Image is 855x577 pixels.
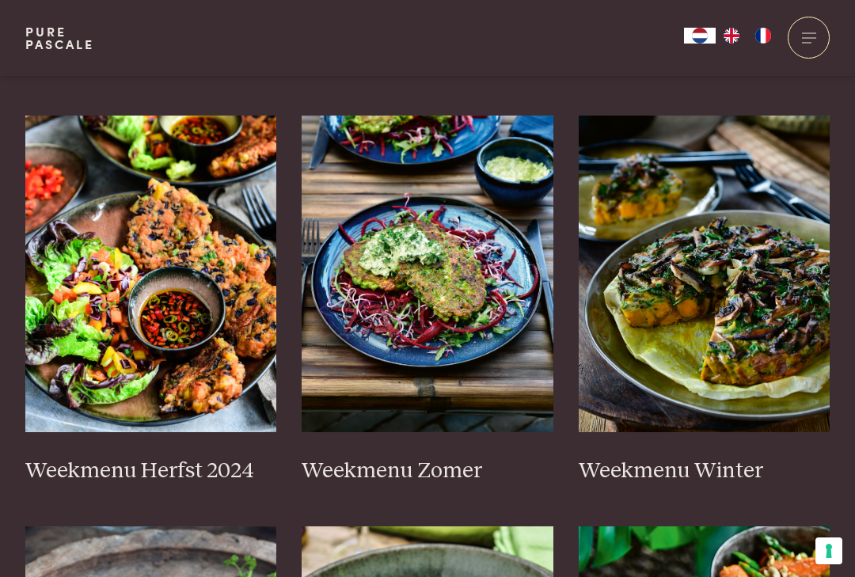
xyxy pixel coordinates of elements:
[716,28,747,44] a: EN
[25,116,277,432] img: Weekmenu Herfst 2024
[716,28,779,44] ul: Language list
[302,116,553,432] img: Weekmenu Zomer
[302,457,553,485] h3: Weekmenu Zomer
[579,116,830,484] a: Weekmenu Winter Weekmenu Winter
[684,28,779,44] aside: Language selected: Nederlands
[684,28,716,44] a: NL
[25,25,94,51] a: PurePascale
[684,28,716,44] div: Language
[302,116,553,484] a: Weekmenu Zomer Weekmenu Zomer
[25,116,277,484] a: Weekmenu Herfst 2024 Weekmenu Herfst 2024
[815,537,842,564] button: Uw voorkeuren voor toestemming voor trackingtechnologieën
[747,28,779,44] a: FR
[25,457,277,485] h3: Weekmenu Herfst 2024
[579,116,830,432] img: Weekmenu Winter
[579,457,830,485] h3: Weekmenu Winter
